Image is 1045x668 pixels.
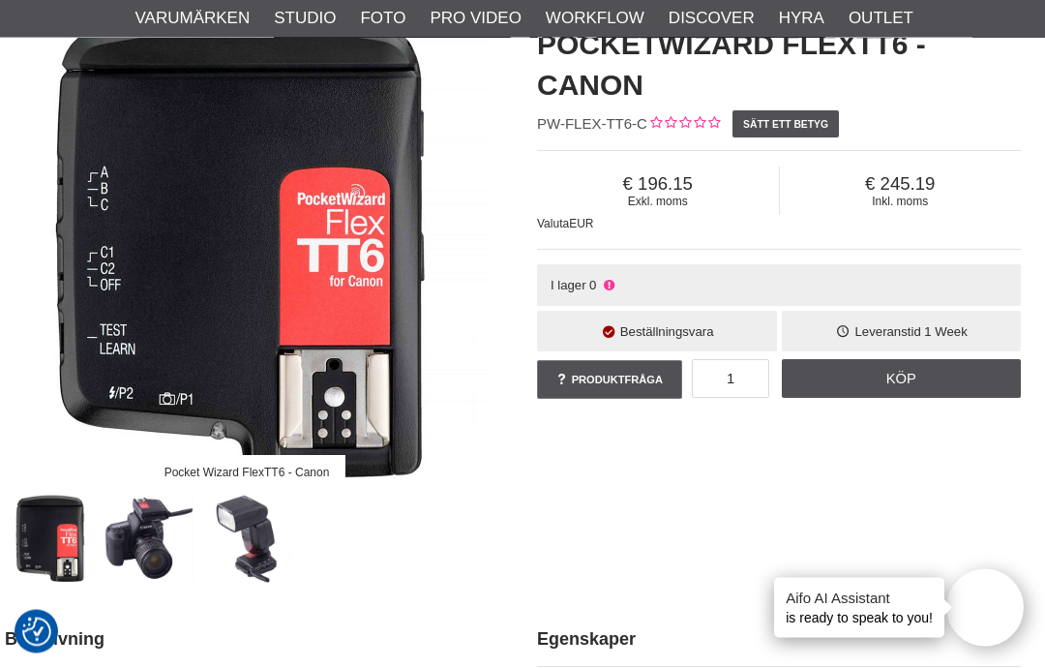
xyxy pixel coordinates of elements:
span: Exkl. moms [537,196,779,209]
span: Leveranstid [855,325,921,340]
button: Samtyckesinställningar [22,615,51,650]
span: Valuta [537,218,569,231]
h1: PocketWizard FlexTT6 - Canon [537,25,1021,106]
a: Köp [782,360,1022,399]
span: EUR [569,218,593,231]
a: Studio [274,6,336,31]
a: Foto [360,6,405,31]
img: Revisit consent button [22,618,51,647]
span: 245.19 [780,174,1022,196]
img: Pocket Wizard FlexTT6 - Canon [5,6,489,490]
span: I lager [551,279,586,293]
div: is ready to speak to you! [774,578,944,638]
a: Outlet [849,6,913,31]
span: PW-FLEX-TT6-C [537,116,647,133]
a: Sätt ett betyg [732,111,840,138]
a: Varumärken [135,6,251,31]
span: Beställningsvara [620,325,714,340]
i: Ej i lager [601,279,616,293]
h4: Aifo AI Assistant [786,588,933,608]
span: 196.15 [537,174,779,196]
a: Hyra [779,6,824,31]
div: Pocket Wizard FlexTT6 - Canon [148,456,345,490]
a: Produktfråga [537,361,682,400]
a: Workflow [546,6,644,31]
a: Discover [669,6,755,31]
img: Pocket Wizard FlexTT6 - Canon [7,495,97,585]
a: Pro Video [430,6,521,31]
img: Pocket Wizard FlexTT6 på blixt [202,495,292,585]
h2: Egenskaper [537,628,1021,653]
span: 1 Week [924,325,967,340]
span: Inkl. moms [780,196,1022,209]
div: Kundbetyg: 0 [647,115,720,136]
h2: Beskrivning [5,628,489,653]
span: 0 [589,279,596,293]
img: Pocket Wizard FlexTT6 på kamera [104,495,194,585]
